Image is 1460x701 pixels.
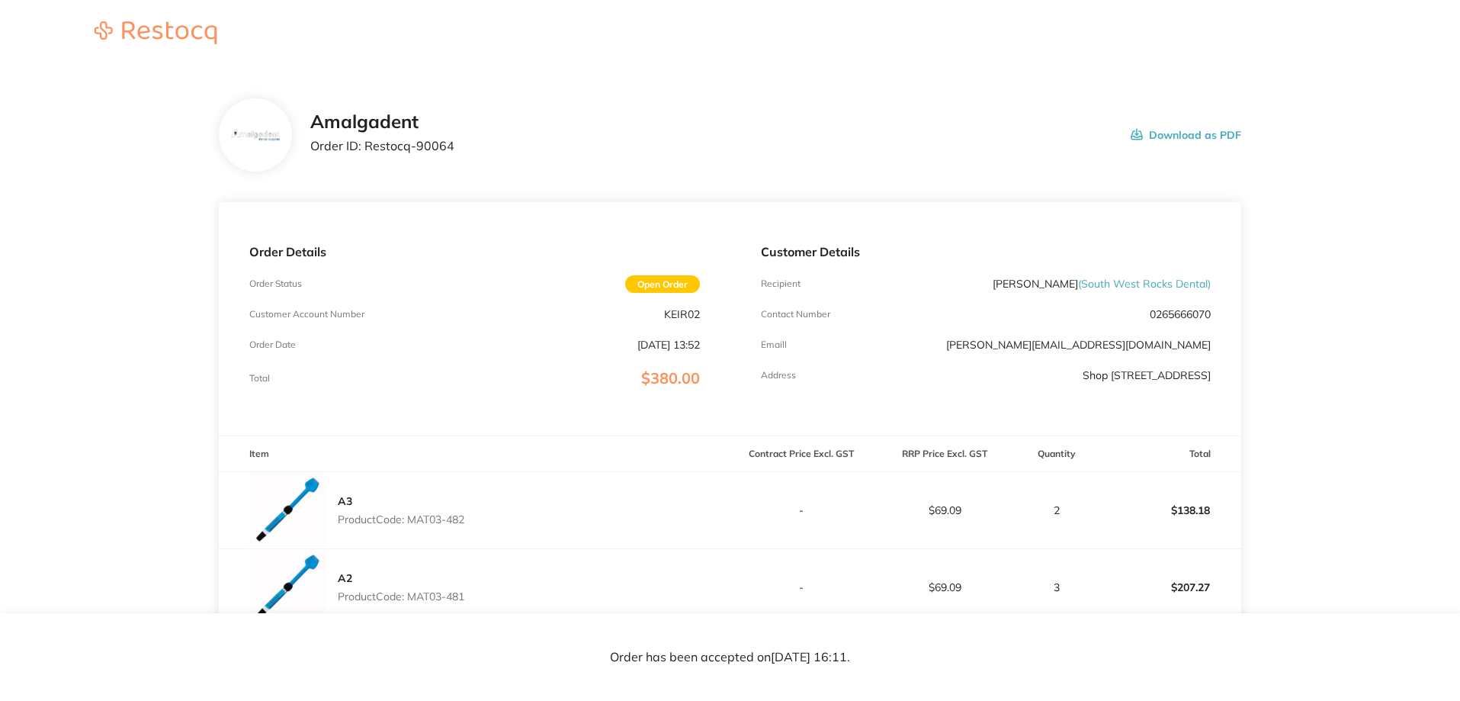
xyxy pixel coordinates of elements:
th: Item [219,436,730,472]
p: Recipient [761,278,801,289]
p: Customer Account Number [249,309,364,320]
p: Contact Number [761,309,830,320]
th: RRP Price Excl. GST [873,436,1016,472]
th: Contract Price Excl. GST [730,436,874,472]
h2: Amalgadent [310,111,454,133]
img: bmpzMTBnMw [249,549,326,625]
p: Order Details [249,245,699,259]
p: Customer Details [761,245,1211,259]
p: Order has been accepted on [DATE] 16:11 . [610,651,850,664]
p: - [731,581,873,593]
span: ( South West Rocks Dental ) [1078,277,1211,291]
p: Address [761,370,796,381]
p: 0265666070 [1150,308,1211,320]
p: Order Status [249,278,302,289]
img: aXJ4bWlsZA [249,472,326,548]
a: Restocq logo [79,21,232,47]
p: [PERSON_NAME] [993,278,1211,290]
span: $380.00 [641,368,700,387]
a: A3 [338,494,352,508]
p: $69.09 [874,581,1016,593]
span: Open Order [625,275,700,293]
p: $138.18 [1099,492,1240,529]
th: Total [1098,436,1241,472]
p: Total [249,373,270,384]
a: A2 [338,571,352,585]
p: [DATE] 13:52 [637,339,700,351]
p: Product Code: MAT03-482 [338,513,464,526]
p: Order Date [249,339,296,350]
a: [PERSON_NAME][EMAIL_ADDRESS][DOMAIN_NAME] [946,338,1211,352]
button: Download as PDF [1131,111,1241,159]
p: Order ID: Restocq- 90064 [310,139,454,153]
p: $207.27 [1099,569,1240,606]
th: Quantity [1016,436,1098,472]
p: 3 [1017,581,1097,593]
p: Product Code: MAT03-481 [338,590,464,603]
p: Emaill [761,339,787,350]
p: 2 [1017,504,1097,516]
p: KEIR02 [664,308,700,320]
p: $69.09 [874,504,1016,516]
p: - [731,504,873,516]
img: Restocq logo [79,21,232,44]
img: b285Ymlzag [231,129,281,142]
p: Shop [STREET_ADDRESS] [1083,369,1211,381]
